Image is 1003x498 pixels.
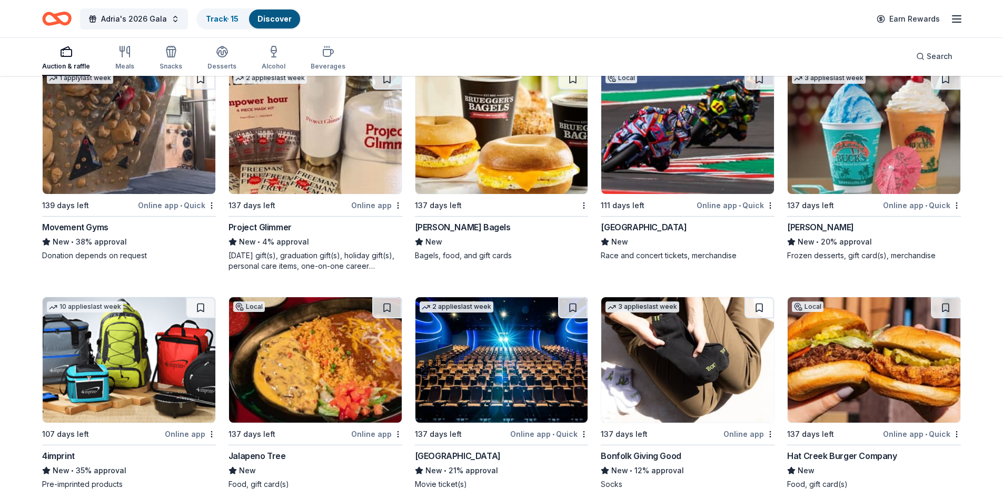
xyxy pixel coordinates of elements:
[788,69,960,194] img: Image for Bahama Buck's
[138,199,216,212] div: Online app Quick
[351,427,402,441] div: Online app
[229,250,402,271] div: [DATE] gift(s), graduation gift(s), holiday gift(s), personal care items, one-on-one career coach...
[552,430,554,438] span: •
[47,73,113,84] div: 1 apply last week
[311,41,345,76] button: Beverages
[42,236,216,248] div: 38% approval
[229,450,286,462] div: Jalapeno Tree
[229,221,292,233] div: Project Glimmer
[925,430,927,438] span: •
[239,464,256,477] span: New
[229,199,275,212] div: 137 days left
[415,250,589,261] div: Bagels, food, and gift cards
[601,297,774,423] img: Image for Bonfolk Giving Good
[47,301,123,313] div: 10 applies last week
[42,450,75,462] div: 4imprint
[883,427,961,441] div: Online app Quick
[883,199,961,212] div: Online app Quick
[229,236,402,248] div: 4% approval
[207,62,236,71] div: Desserts
[415,450,501,462] div: [GEOGRAPHIC_DATA]
[42,41,90,76] button: Auction & raffle
[415,69,588,194] img: Image for Bruegger's Bagels
[787,428,834,441] div: 137 days left
[787,250,961,261] div: Frozen desserts, gift card(s), merchandise
[787,236,961,248] div: 20% approval
[787,68,961,261] a: Image for Bahama Buck's3 applieslast week137 days leftOnline app•Quick[PERSON_NAME]New•20% approv...
[196,8,301,30] button: Track· 15Discover
[160,41,182,76] button: Snacks
[233,301,265,312] div: Local
[611,236,628,248] span: New
[43,69,215,194] img: Image for Movement Gyms
[787,221,854,233] div: [PERSON_NAME]
[787,199,834,212] div: 137 days left
[42,221,108,233] div: Movement Gyms
[415,221,511,233] div: [PERSON_NAME] Bagels
[53,464,69,477] span: New
[71,238,74,246] span: •
[415,297,588,423] img: Image for Cinépolis
[601,68,774,261] a: Image for Circuit of the AmericasLocal111 days leftOnline app•Quick[GEOGRAPHIC_DATA]NewRace and c...
[420,301,493,313] div: 2 applies last week
[42,68,216,261] a: Image for Movement Gyms1 applylast week139 days leftOnline app•QuickMovement GymsNew•38% approval...
[42,250,216,261] div: Donation depends on request
[697,199,774,212] div: Online app Quick
[229,428,275,441] div: 137 days left
[444,466,446,475] span: •
[233,73,307,84] div: 2 applies last week
[415,479,589,490] div: Movie ticket(s)
[601,199,644,212] div: 111 days left
[229,297,402,423] img: Image for Jalapeno Tree
[42,6,72,31] a: Home
[229,479,402,490] div: Food, gift card(s)
[42,297,216,490] a: Image for 4imprint10 applieslast week107 days leftOnline app4imprintNew•35% approvalPre-imprinted...
[239,236,256,248] span: New
[788,297,960,423] img: Image for Hat Creek Burger Company
[798,236,815,248] span: New
[80,8,188,30] button: Adria's 2026 Gala
[792,73,866,84] div: 3 applies last week
[601,450,681,462] div: Bonfolk Giving Good
[792,301,823,312] div: Local
[611,464,628,477] span: New
[908,46,961,67] button: Search
[415,199,462,212] div: 137 days left
[257,14,292,23] a: Discover
[257,238,260,246] span: •
[605,73,637,83] div: Local
[42,479,216,490] div: Pre-imprinted products
[787,297,961,490] a: Image for Hat Creek Burger CompanyLocal137 days leftOnline app•QuickHat Creek Burger CompanyNewFo...
[415,464,589,477] div: 21% approval
[601,479,774,490] div: Socks
[53,236,69,248] span: New
[262,62,285,71] div: Alcohol
[739,201,741,210] span: •
[723,427,774,441] div: Online app
[43,297,215,423] img: Image for 4imprint
[787,450,897,462] div: Hat Creek Burger Company
[787,479,961,490] div: Food, gift card(s)
[925,201,927,210] span: •
[425,464,442,477] span: New
[817,238,819,246] span: •
[206,14,239,23] a: Track· 15
[351,199,402,212] div: Online app
[229,68,402,271] a: Image for Project Glimmer2 applieslast week137 days leftOnline appProject GlimmerNew•4% approval[...
[160,62,182,71] div: Snacks
[605,301,679,313] div: 3 applies last week
[870,9,946,28] a: Earn Rewards
[180,201,182,210] span: •
[311,62,345,71] div: Beverages
[71,466,74,475] span: •
[630,466,633,475] span: •
[115,62,134,71] div: Meals
[510,427,588,441] div: Online app Quick
[262,41,285,76] button: Alcohol
[42,428,89,441] div: 107 days left
[927,50,952,63] span: Search
[601,250,774,261] div: Race and concert tickets, merchandise
[601,464,774,477] div: 12% approval
[601,428,648,441] div: 137 days left
[415,68,589,261] a: Image for Bruegger's Bagels137 days left[PERSON_NAME] BagelsNewBagels, food, and gift cards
